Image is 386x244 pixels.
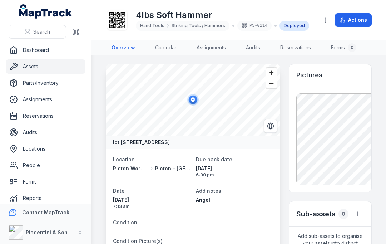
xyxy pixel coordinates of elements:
div: Deployed [279,21,309,31]
h3: Pictures [296,70,322,80]
span: Add notes [196,188,221,194]
h1: 4lbs Soft Hammer [136,9,309,21]
a: Assignments [191,40,232,55]
a: People [6,158,85,172]
div: 0 [348,43,356,52]
a: Reservations [274,40,317,55]
strong: Piacentini & Son [26,229,68,235]
span: 7:13 am [113,204,190,209]
span: Angel [196,197,210,203]
a: MapTrack [19,4,73,19]
strong: Contact MapTrack [22,209,69,215]
button: Switch to Satellite View [264,119,277,133]
a: Audits [6,125,85,140]
a: Calendar [149,40,182,55]
div: 0 [338,209,348,219]
span: Condition [113,219,137,225]
time: 18/9/2025, 7:13:34 am [113,196,190,209]
a: Dashboard [6,43,85,57]
canvas: Map [106,64,280,136]
span: Picton - [GEOGRAPHIC_DATA] [155,165,190,172]
button: Actions [335,13,372,27]
time: 18/9/2025, 6:00:00 pm [196,165,273,178]
button: Search [9,25,66,39]
a: Forms [6,175,85,189]
h2: Sub-assets [296,209,336,219]
span: [DATE] [196,165,273,172]
a: Reports [6,191,85,205]
button: Zoom in [266,68,277,78]
span: Due back date [196,156,232,162]
a: Reservations [6,109,85,123]
span: [DATE] [113,196,190,204]
a: Picton Workshops & BaysPicton - [GEOGRAPHIC_DATA] [113,165,190,172]
a: Assignments [6,92,85,107]
a: Forms0 [325,40,362,55]
div: PS-0214 [237,21,272,31]
button: Zoom out [266,78,277,88]
span: Picton Workshops & Bays [113,165,148,172]
a: Assets [6,59,85,74]
a: Parts/Inventory [6,76,85,90]
span: Striking Tools / Hammers [172,23,225,29]
span: Condition Picture(s) [113,238,163,244]
strong: lot [STREET_ADDRESS] [113,139,170,146]
span: 6:00 pm [196,172,273,178]
span: Date [113,188,125,194]
span: Search [33,28,50,35]
a: Audits [240,40,266,55]
a: Locations [6,142,85,156]
span: Hand Tools [140,23,164,29]
span: Location [113,156,135,162]
a: Overview [106,40,141,55]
